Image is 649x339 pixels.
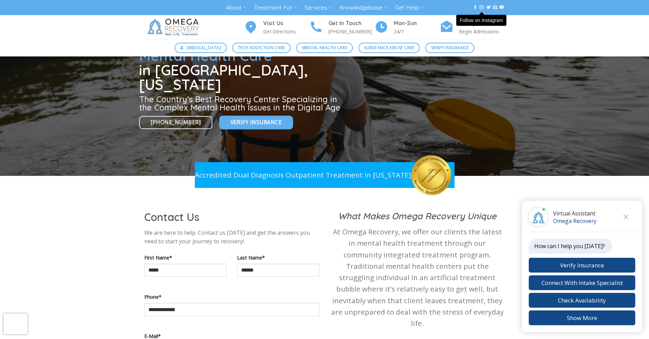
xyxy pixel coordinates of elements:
p: 24/7 [394,28,440,35]
span: Mental Health Care [302,44,347,51]
span: Substance Abuse Care [364,44,414,51]
a: Tech Addiction Care [232,43,291,53]
label: First Name* [144,254,227,262]
a: Treatment For [254,1,297,14]
span: Tech Addiction Care [238,44,285,51]
p: [PHONE_NUMBER] [328,28,374,35]
label: Last Name* [237,254,320,262]
strong: What Makes Omega Recovery Unique [338,210,496,221]
a: Get In Touch [PHONE_NUMBER] [309,19,374,36]
a: [PHONE_NUMBER] [139,116,213,129]
a: Follow on Twitter [486,5,491,10]
a: Get Help [395,1,423,14]
a: Knowledgebase [339,1,387,14]
h4: Verify Insurance [459,19,505,28]
a: About [226,1,246,14]
p: Accredited Dual Diagnosis Outpatient Treatment in [US_STATE] [195,169,411,181]
p: At Omega Recovery, we offer our clients the latest in mental health treatment through our communi... [330,226,505,329]
h4: Get In Touch [328,19,374,28]
a: Verify Insurance Begin Admissions [440,19,505,36]
h4: Visit Us [263,19,309,28]
a: Services [304,1,332,14]
span: [MEDICAL_DATA] [187,44,221,51]
span: [PHONE_NUMBER] [151,118,201,127]
p: Get Directions [263,28,309,35]
h1: Remarkable in [GEOGRAPHIC_DATA], [US_STATE] [139,34,343,92]
span: Verify Insurance [431,44,469,51]
a: Substance Abuse Care [358,43,420,53]
span: Verify Insurance [231,118,282,127]
a: Visit Us Get Directions [244,19,309,36]
h4: Mon-Sun [394,19,440,28]
a: Follow on Instagram [480,5,484,10]
a: Verify Insurance [425,43,474,53]
a: Follow on Facebook [473,5,477,10]
a: Send us an email [493,5,497,10]
p: We are here to help. Contact us [DATE] and get the answers you need to start your journey to reco... [144,229,320,246]
a: Mental Health Care [296,43,353,53]
a: [MEDICAL_DATA] [175,43,227,53]
span: Contact Us [144,210,199,224]
a: Follow on YouTube [500,5,504,10]
a: Verify Insurance [219,116,293,129]
p: Begin Admissions [459,28,505,35]
img: Omega Recovery [144,15,204,39]
label: Phone* [144,293,320,301]
h3: The Country’s Best Recovery Center Specializing in the Complex Mental Health Issues in the Digita... [139,95,343,112]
